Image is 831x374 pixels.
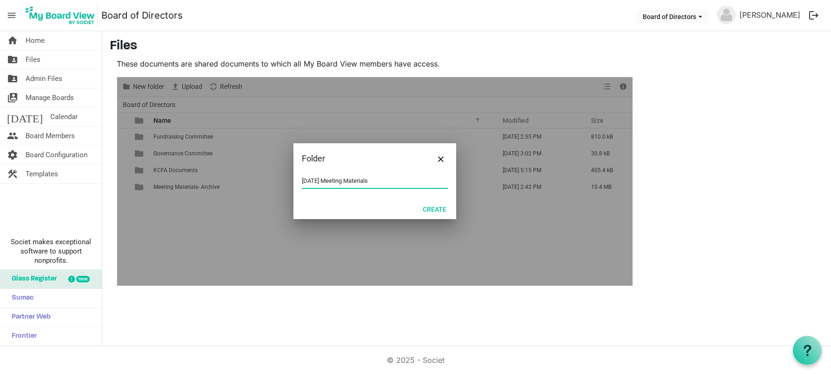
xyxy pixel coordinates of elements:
[7,31,18,50] span: home
[26,146,87,164] span: Board Configuration
[26,69,62,88] span: Admin Files
[7,270,57,288] span: Glass Register
[302,152,419,166] div: Folder
[110,39,824,54] h3: Files
[7,50,18,69] span: folder_shared
[7,88,18,107] span: switch_account
[26,127,75,145] span: Board Members
[26,31,45,50] span: Home
[7,146,18,164] span: settings
[26,50,40,69] span: Files
[117,58,633,69] p: These documents are shared documents to which all My Board View members have access.
[76,276,90,282] div: new
[7,69,18,88] span: folder_shared
[7,107,43,126] span: [DATE]
[387,355,445,365] a: © 2025 - Societ
[302,174,448,188] input: Enter your folder name
[26,88,74,107] span: Manage Boards
[417,202,452,215] button: Create
[637,10,708,23] button: Board of Directors dropdownbutton
[23,4,101,27] a: My Board View Logo
[7,127,18,145] span: people
[736,6,804,24] a: [PERSON_NAME]
[26,165,58,183] span: Templates
[4,237,98,265] span: Societ makes exceptional software to support nonprofits.
[7,308,51,327] span: Partner Web
[434,152,448,166] button: Close
[804,6,824,25] button: logout
[7,165,18,183] span: construction
[717,6,736,24] img: no-profile-picture.svg
[7,289,33,307] span: Sumac
[50,107,78,126] span: Calendar
[101,6,183,25] a: Board of Directors
[7,327,37,346] span: Frontier
[23,4,98,27] img: My Board View Logo
[3,7,20,24] span: menu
